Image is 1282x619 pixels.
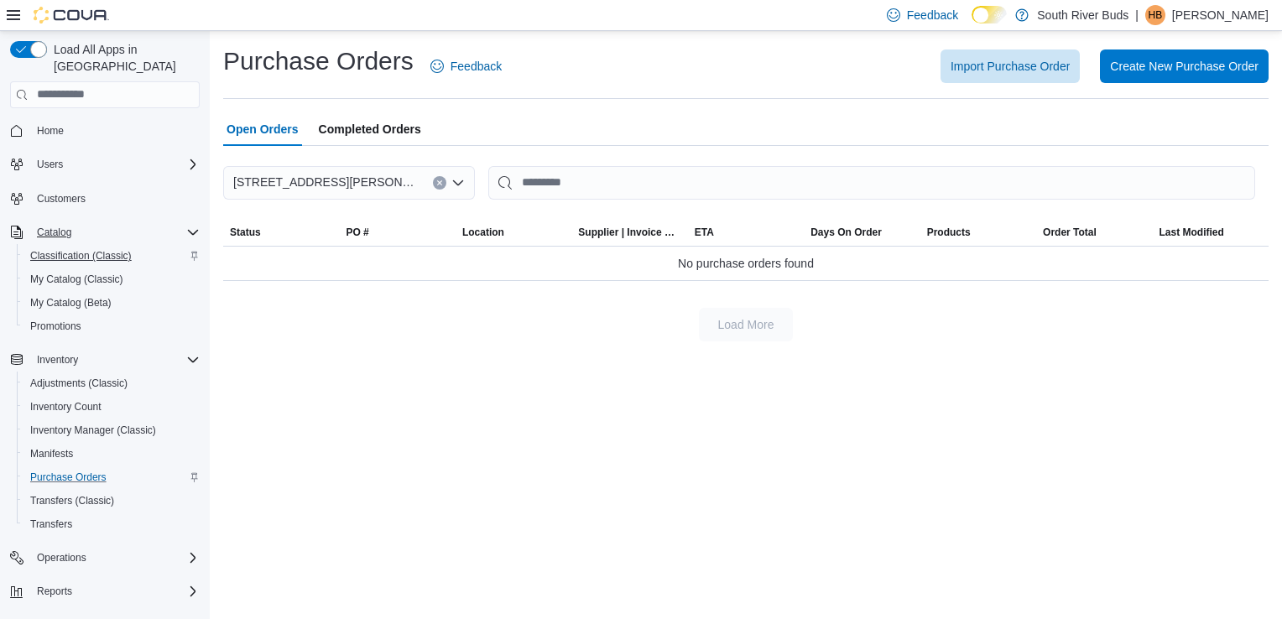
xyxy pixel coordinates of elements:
span: Promotions [30,320,81,333]
button: Reports [30,581,79,601]
button: Import Purchase Order [941,49,1080,83]
button: Catalog [3,221,206,244]
span: Days On Order [810,226,882,239]
button: Inventory Count [17,395,206,419]
button: Load More [699,308,793,341]
span: Manifests [30,447,73,460]
a: My Catalog (Beta) [23,293,118,313]
button: Order Total [1036,219,1152,246]
img: Cova [34,7,109,23]
a: Adjustments (Classic) [23,373,134,393]
span: Supplier | Invoice Number [578,226,680,239]
span: Transfers (Classic) [30,494,114,507]
span: Transfers [30,518,72,531]
span: My Catalog (Beta) [23,293,200,313]
button: My Catalog (Classic) [17,268,206,291]
button: Location [456,219,571,246]
span: Classification (Classic) [30,249,132,263]
a: Feedback [424,49,508,83]
span: Inventory Count [30,400,102,414]
span: Transfers [23,514,200,534]
button: Create New Purchase Order [1100,49,1269,83]
button: Open list of options [451,176,465,190]
button: Days On Order [804,219,920,246]
span: ETA [695,226,714,239]
span: Dark Mode [972,23,972,24]
button: Manifests [17,442,206,466]
span: My Catalog (Beta) [30,296,112,309]
button: Catalog [30,222,78,242]
span: Transfers (Classic) [23,491,200,511]
a: Customers [30,189,92,209]
button: Purchase Orders [17,466,206,489]
span: Feedback [907,7,958,23]
button: Inventory Manager (Classic) [17,419,206,442]
button: Status [223,219,339,246]
button: Classification (Classic) [17,244,206,268]
span: Users [37,158,63,171]
span: Promotions [23,316,200,336]
span: Inventory Manager (Classic) [30,424,156,437]
h1: Purchase Orders [223,44,414,78]
button: Operations [30,548,93,568]
a: Manifests [23,444,80,464]
span: Feedback [451,58,502,75]
a: Transfers (Classic) [23,491,121,511]
span: No purchase orders found [678,253,814,273]
a: Promotions [23,316,88,336]
span: Customers [37,192,86,205]
a: Inventory Manager (Classic) [23,420,163,440]
a: Inventory Count [23,397,108,417]
button: Users [30,154,70,174]
button: Home [3,118,206,143]
button: Transfers [17,512,206,536]
span: Completed Orders [319,112,421,146]
span: Order Total [1043,226,1097,239]
span: Manifests [23,444,200,464]
span: Catalog [37,226,71,239]
button: Last Modified [1153,219,1269,246]
button: Clear input [433,176,446,190]
input: Dark Mode [972,6,1007,23]
div: Heather Brinkman [1145,5,1165,25]
button: Operations [3,546,206,570]
div: Location [462,226,504,239]
span: Adjustments (Classic) [30,377,128,390]
span: Reports [37,585,72,598]
button: Inventory [3,348,206,372]
span: Inventory Count [23,397,200,417]
span: Users [30,154,200,174]
span: Reports [30,581,200,601]
a: Classification (Classic) [23,246,138,266]
span: Load All Apps in [GEOGRAPHIC_DATA] [47,41,200,75]
button: Promotions [17,315,206,338]
span: Load More [718,316,774,333]
span: Customers [30,188,200,209]
span: Classification (Classic) [23,246,200,266]
span: Inventory [37,353,78,367]
span: Catalog [30,222,200,242]
span: Operations [37,551,86,564]
span: Create New Purchase Order [1110,58,1259,75]
button: ETA [688,219,804,246]
span: Operations [30,548,200,568]
span: HB [1149,5,1163,25]
p: South River Buds [1037,5,1128,25]
button: Adjustments (Classic) [17,372,206,395]
span: Import Purchase Order [951,58,1070,75]
span: Products [927,226,971,239]
span: Purchase Orders [23,467,200,487]
button: My Catalog (Beta) [17,291,206,315]
button: Supplier | Invoice Number [571,219,687,246]
span: Inventory [30,350,200,370]
a: Purchase Orders [23,467,113,487]
input: This is a search bar. After typing your query, hit enter to filter the results lower in the page. [488,166,1255,200]
span: Home [30,120,200,141]
button: Reports [3,580,206,603]
span: My Catalog (Classic) [23,269,200,289]
span: Inventory Manager (Classic) [23,420,200,440]
span: My Catalog (Classic) [30,273,123,286]
button: Customers [3,186,206,211]
span: Open Orders [227,112,299,146]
